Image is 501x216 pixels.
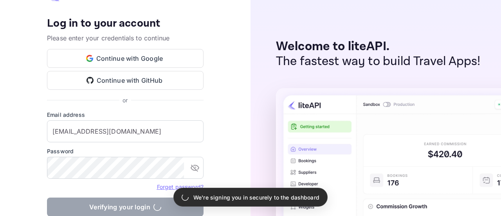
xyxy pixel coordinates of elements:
a: Forget password? [157,183,204,190]
label: Password [47,147,204,155]
p: The fastest way to build Travel Apps! [276,54,481,69]
input: Enter your email address [47,120,204,142]
a: Forget password? [157,183,204,191]
p: Please enter your credentials to continue [47,33,204,43]
label: Email address [47,111,204,119]
button: Continue with Google [47,49,204,68]
button: Continue with GitHub [47,71,204,90]
p: We're signing you in securely to the dashboard [193,193,319,201]
p: © 2025 liteAPI [106,198,145,207]
h4: Log in to your account [47,17,204,31]
p: Welcome to liteAPI. [276,39,481,54]
p: or [123,96,128,104]
button: toggle password visibility [187,160,203,176]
